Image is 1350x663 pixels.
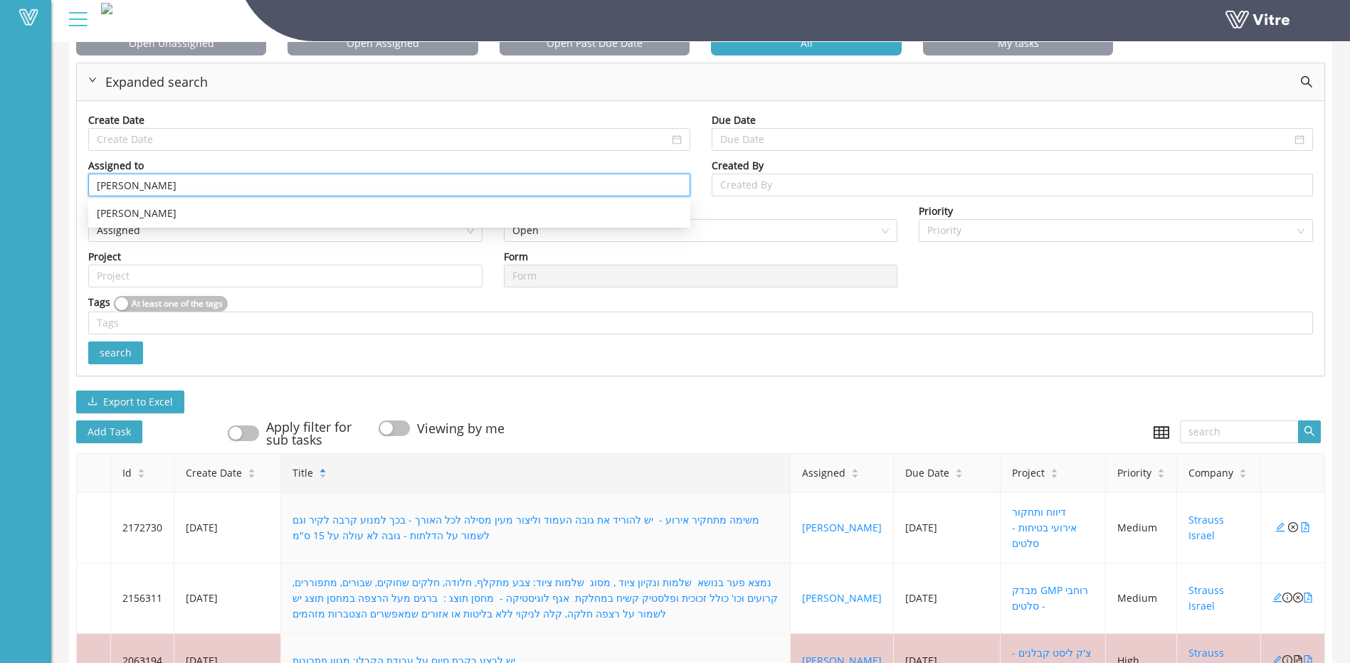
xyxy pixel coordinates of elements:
[97,220,474,241] span: Assigned
[1303,591,1313,605] a: file-pdf
[1300,522,1310,532] span: file-pdf
[512,220,890,241] span: Open
[137,467,145,474] span: caret-up
[88,202,690,225] div: יבגני לוין
[97,132,669,147] input: Create Date
[1012,583,1088,612] a: מבדק GMP רוחבי - סלטים
[88,249,121,265] div: Project
[1239,467,1247,474] span: caret-up
[1180,420,1299,443] input: search
[174,493,281,563] td: [DATE]
[923,31,1113,55] span: My tasks
[1272,591,1282,605] a: edit
[76,391,184,413] button: downloadExport to Excel
[97,206,682,221] div: [PERSON_NAME]
[1012,505,1077,550] a: דיווח ותחקור אירועי בטיחות - סלטים
[504,249,528,265] div: Form
[266,420,358,446] div: Apply filter for sub tasks
[76,420,142,443] span: Add Task
[1106,563,1177,634] td: Medium
[905,465,949,481] span: Due Date
[1300,521,1310,534] a: file-pdf
[319,467,327,474] span: caret-up
[1282,593,1292,603] span: info-circle
[712,112,756,128] div: Due Date
[1050,472,1058,480] span: caret-down
[720,132,1292,147] input: Due Date
[417,422,505,435] div: Viewing by me
[1188,513,1224,542] a: Strauss Israel
[111,493,174,563] td: 2172730
[292,513,759,542] a: משימה מתחקיר אירוע - יש להוריד את גובה העמוד וליצור מעין מסילה לכל האורך - בכך למנוע קרבה לקיר וג...
[851,472,859,480] span: caret-down
[1188,465,1233,481] span: Company
[1303,593,1313,603] span: file-pdf
[88,158,144,174] div: Assigned to
[111,563,174,634] td: 2156311
[88,396,97,408] span: download
[712,158,764,174] div: Created By
[802,521,882,534] a: [PERSON_NAME]
[1304,425,1315,438] span: search
[137,472,145,480] span: caret-down
[894,563,1001,634] td: [DATE]
[103,394,173,410] span: Export to Excel
[1288,522,1298,532] span: close-circle
[319,472,327,480] span: caret-down
[76,422,157,439] a: Add Task
[186,465,242,481] span: Create Date
[88,112,144,128] div: Create Date
[1275,522,1285,532] span: edit
[955,467,963,474] span: caret-up
[1239,472,1247,480] span: caret-down
[1293,593,1303,603] span: close-circle
[1050,467,1058,474] span: caret-up
[122,465,132,481] span: Id
[802,465,845,481] span: Assigned
[88,341,143,364] button: search
[248,472,255,480] span: caret-down
[88,75,97,84] span: right
[955,472,963,480] span: caret-down
[1300,75,1313,88] span: search
[1117,465,1151,481] span: Priority
[100,345,132,361] span: search
[288,31,478,55] span: Open Assigned
[1275,521,1285,534] a: edit
[894,493,1001,563] td: [DATE]
[919,203,953,219] div: Priority
[174,563,281,634] td: [DATE]
[76,31,266,55] span: Open Unassigned
[1157,472,1165,480] span: caret-down
[1157,467,1165,474] span: caret-up
[1188,583,1224,612] a: Strauss Israel
[1272,593,1282,603] span: edit
[711,31,901,55] span: All
[1106,493,1177,563] td: Medium
[132,296,223,312] span: At least one of the tags
[1154,425,1169,440] span: table
[802,591,882,605] a: [PERSON_NAME]
[292,576,778,620] a: נמצא פער בנושא שלמות ונקיון ציוד , מסוג שלמות ציוד: צבע מתקלף, חלודה, חלקים שחוקים, שבורים, מתפור...
[77,63,1324,100] div: rightExpanded search
[1298,420,1321,443] button: search
[292,465,313,481] span: Title
[101,3,112,14] img: af1731f1-fc1c-47dd-8edd-e51c8153d184.png
[248,467,255,474] span: caret-up
[1012,465,1045,481] span: Project
[88,295,110,311] div: Tags
[500,31,690,55] span: Open Past Due Date
[851,467,859,474] span: caret-up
